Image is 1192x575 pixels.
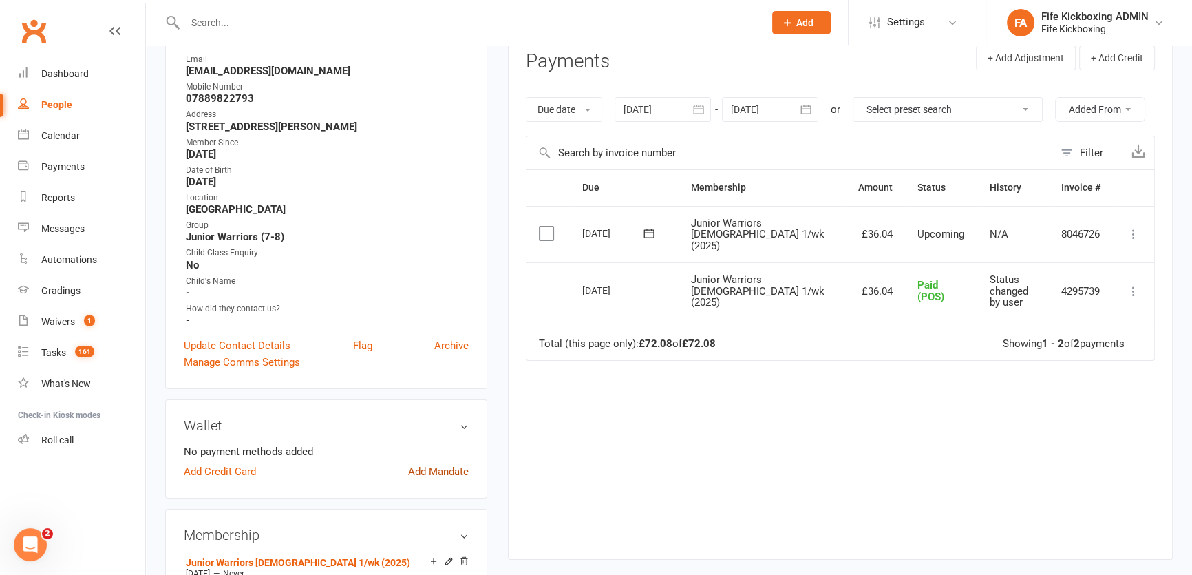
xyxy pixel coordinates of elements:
[1055,97,1145,122] button: Added From
[186,136,469,149] div: Member Since
[570,170,679,205] th: Due
[977,170,1049,205] th: History
[186,247,469,260] div: Child Class Enquiry
[41,347,66,358] div: Tasks
[181,13,754,32] input: Search...
[679,170,845,205] th: Membership
[186,231,469,243] strong: Junior Warriors (7-8)
[184,354,300,370] a: Manage Comms Settings
[186,53,469,66] div: Email
[75,346,94,357] span: 161
[18,306,145,337] a: Waivers 1
[539,338,716,350] div: Total (this page only): of
[917,228,964,240] span: Upcoming
[41,435,74,446] div: Roll call
[41,254,97,265] div: Automations
[990,273,1028,309] span: Status changed by user
[691,217,824,252] span: Junior Warriors [DEMOGRAPHIC_DATA] 1/wk (2025)
[186,259,469,271] strong: No
[639,337,672,350] strong: £72.08
[682,337,716,350] strong: £72.08
[1041,10,1149,23] div: Fife Kickboxing ADMIN
[41,99,72,110] div: People
[186,121,469,133] strong: [STREET_ADDRESS][PERSON_NAME]
[772,11,831,34] button: Add
[184,463,256,480] a: Add Credit Card
[1049,206,1113,263] td: 8046726
[845,262,904,320] td: £36.04
[582,222,646,244] div: [DATE]
[845,170,904,205] th: Amount
[186,148,469,160] strong: [DATE]
[186,92,469,105] strong: 07889822793
[831,101,840,118] div: or
[18,275,145,306] a: Gradings
[976,45,1076,70] button: + Add Adjustment
[434,337,469,354] a: Archive
[186,302,469,315] div: How did they contact us?
[18,90,145,121] a: People
[796,17,813,28] span: Add
[84,315,95,326] span: 1
[41,68,89,79] div: Dashboard
[184,527,469,543] h3: Membership
[18,59,145,90] a: Dashboard
[186,275,469,288] div: Child's Name
[526,97,602,122] button: Due date
[17,14,51,48] a: Clubworx
[186,81,469,94] div: Mobile Number
[582,280,646,301] div: [DATE]
[186,286,469,299] strong: -
[18,182,145,213] a: Reports
[1080,145,1103,161] div: Filter
[41,223,85,234] div: Messages
[18,368,145,399] a: What's New
[18,151,145,182] a: Payments
[186,108,469,121] div: Address
[353,337,372,354] a: Flag
[18,425,145,456] a: Roll call
[1007,9,1034,36] div: FA
[18,121,145,151] a: Calendar
[408,463,469,480] a: Add Mandate
[186,219,469,232] div: Group
[1049,262,1113,320] td: 4295739
[1054,136,1122,169] button: Filter
[186,176,469,188] strong: [DATE]
[186,557,410,568] a: Junior Warriors [DEMOGRAPHIC_DATA] 1/wk (2025)
[18,337,145,368] a: Tasks 161
[1041,23,1149,35] div: Fife Kickboxing
[41,316,75,327] div: Waivers
[18,244,145,275] a: Automations
[845,206,904,263] td: £36.04
[41,285,81,296] div: Gradings
[184,337,290,354] a: Update Contact Details
[1079,45,1155,70] button: + Add Credit
[18,213,145,244] a: Messages
[887,7,925,38] span: Settings
[184,418,469,433] h3: Wallet
[186,191,469,205] div: Location
[184,443,469,460] li: No payment methods added
[186,203,469,216] strong: [GEOGRAPHIC_DATA]
[904,170,977,205] th: Status
[1003,338,1125,350] div: Showing of payments
[41,192,75,203] div: Reports
[186,164,469,177] div: Date of Birth
[186,65,469,77] strong: [EMAIL_ADDRESS][DOMAIN_NAME]
[41,161,85,172] div: Payments
[526,51,610,72] h3: Payments
[1042,337,1064,350] strong: 1 - 2
[186,314,469,326] strong: -
[990,228,1008,240] span: N/A
[917,279,944,303] span: Paid (POS)
[14,528,47,561] iframe: Intercom live chat
[691,273,824,309] span: Junior Warriors [DEMOGRAPHIC_DATA] 1/wk (2025)
[1049,170,1113,205] th: Invoice #
[1074,337,1080,350] strong: 2
[42,528,53,539] span: 2
[41,130,80,141] div: Calendar
[41,378,91,389] div: What's New
[526,136,1054,169] input: Search by invoice number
